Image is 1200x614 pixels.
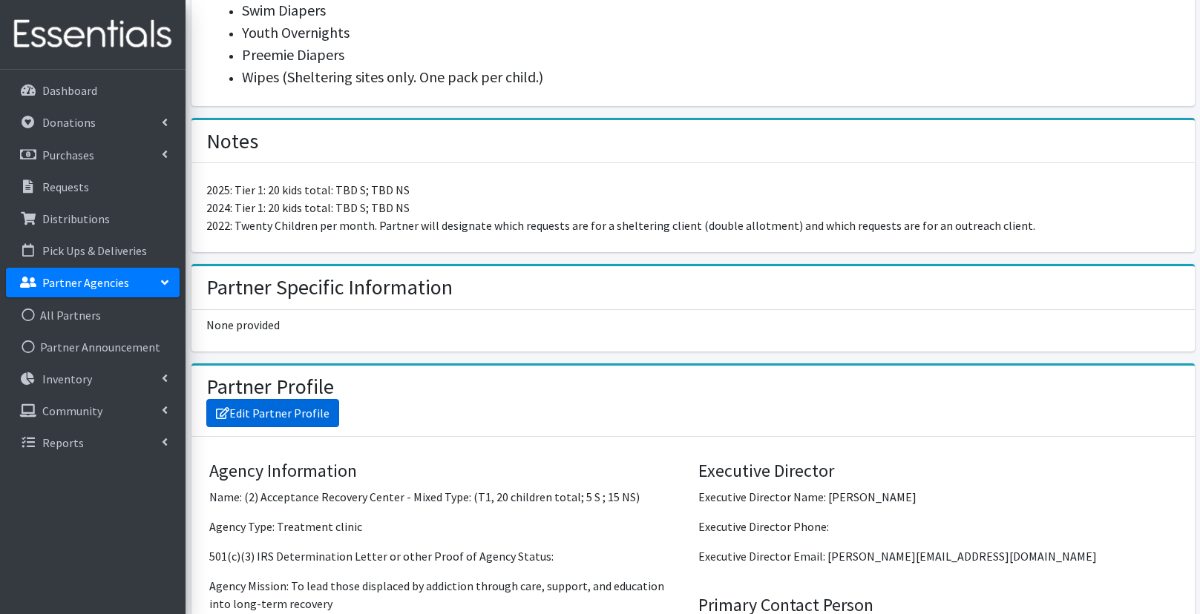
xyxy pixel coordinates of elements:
[6,332,180,362] a: Partner Announcement
[242,67,543,86] span: Wipes (Sheltering sites only. One pack per child.)
[206,316,1179,334] p: None provided
[209,518,687,535] p: Agency Type: Treatment clinic
[42,435,84,450] p: Reports
[6,268,180,297] a: Partner Agencies
[6,172,180,202] a: Requests
[42,179,89,194] p: Requests
[42,243,147,258] p: Pick Ups & Deliveries
[6,396,180,426] a: Community
[698,460,1176,482] h4: Executive Director
[209,577,687,613] p: Agency Mission: To lead those displaced by addiction through care, support, and education into lo...
[698,488,1176,506] p: Executive Director Name: [PERSON_NAME]
[6,76,180,105] a: Dashboard
[42,148,94,162] p: Purchases
[6,236,180,265] a: Pick Ups & Deliveries
[206,275,453,300] h2: Partner Specific Information
[42,275,129,290] p: Partner Agencies
[209,547,687,565] p: 501(c)(3) IRS Determination Letter or other Proof of Agency Status:
[698,518,1176,535] p: Executive Director Phone:
[42,115,96,130] p: Donations
[209,488,687,506] p: Name: (2) Acceptance Recovery Center - Mixed Type: (T1, 20 children total; 5 S ; 15 NS)
[42,83,97,98] p: Dashboard
[6,10,180,59] img: HumanEssentials
[206,129,258,154] h2: Notes
[698,547,1176,565] p: Executive Director Email: [PERSON_NAME][EMAIL_ADDRESS][DOMAIN_NAME]
[209,460,687,482] h4: Agency Information
[242,23,350,42] span: Youth Overnights
[206,399,339,427] a: Edit Partner Profile
[242,1,326,19] span: Swim Diapers
[6,204,180,234] a: Distributions
[42,372,92,386] p: Inventory
[6,140,180,170] a: Purchases
[242,45,344,64] span: Preemie Diapers
[6,428,180,458] a: Reports
[206,374,334,400] h2: Partner Profile
[42,403,102,418] p: Community
[206,181,1179,234] p: 2025: Tier 1: 20 kids total: TBD S; TBD NS 2024: Tier 1: 20 kids total: TBD S; TBD NS 2022: Twent...
[6,364,180,394] a: Inventory
[6,300,180,330] a: All Partners
[6,108,180,137] a: Donations
[42,211,110,226] p: Distributions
